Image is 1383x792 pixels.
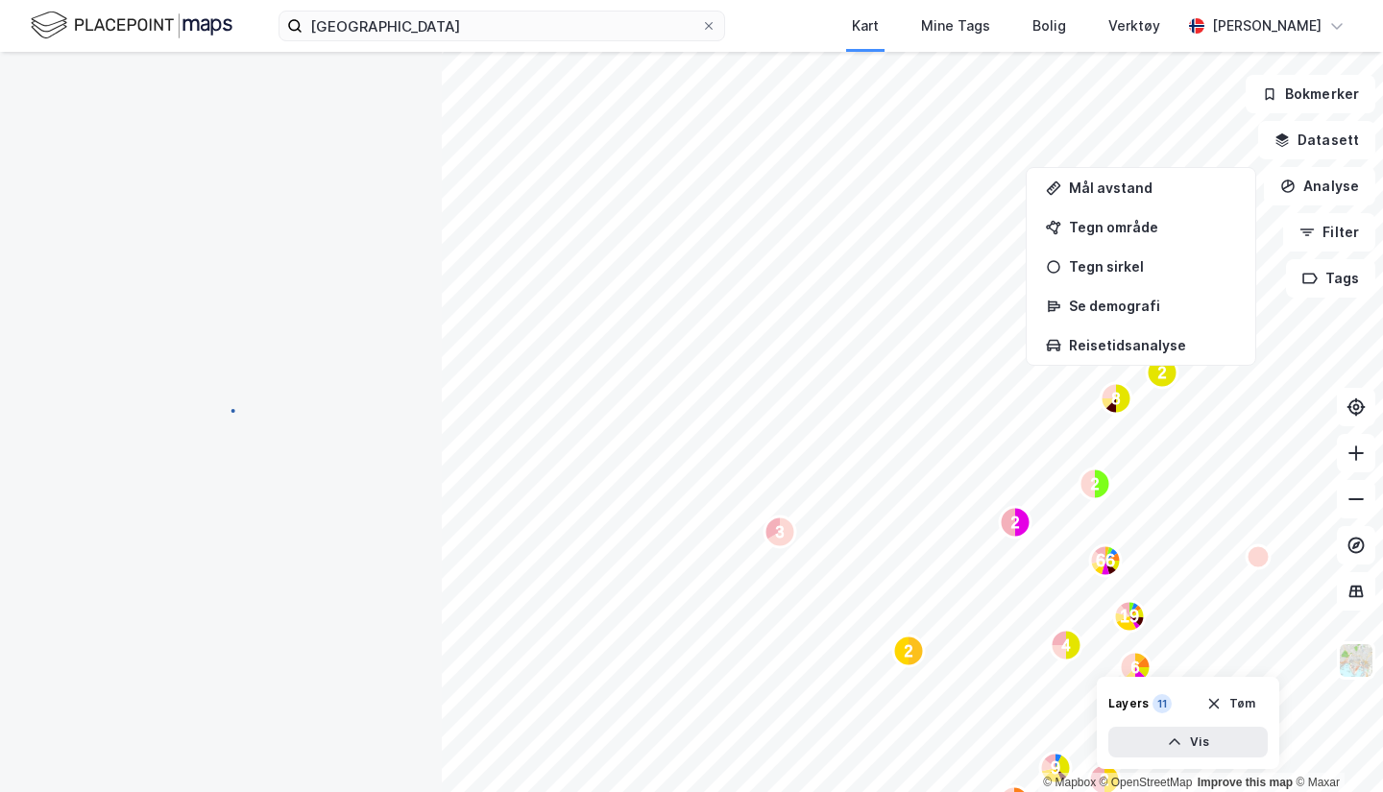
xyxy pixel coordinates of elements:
[1246,75,1375,113] button: Bokmerker
[303,12,701,40] input: Søk på adresse, matrikkel, gårdeiere, leietakere eller personer
[1069,258,1236,275] div: Tegn sirkel
[1069,298,1236,314] div: Se demografi
[1198,776,1293,789] a: Improve this map
[1108,727,1268,757] button: Vis
[1096,551,1115,570] text: 66
[1264,167,1375,205] button: Analyse
[1069,219,1236,235] div: Tegn område
[1338,642,1374,679] img: Z
[1258,121,1375,159] button: Datasett
[1108,696,1149,711] div: Layers
[1247,545,1270,568] div: Map marker
[1158,365,1167,381] text: 2
[1194,688,1268,719] button: Tøm
[764,516,795,547] div: Map marker
[1000,507,1031,538] div: Map marker
[852,14,879,37] div: Kart
[1112,391,1121,407] text: 8
[1131,660,1140,676] text: 6
[1147,357,1177,388] div: Map marker
[206,396,236,426] img: spinner.a6d8c91a73a9ac5275cf975e30b51cfb.svg
[1051,758,1060,778] text: 9
[893,636,924,666] div: Map marker
[1286,259,1375,298] button: Tags
[31,9,232,42] img: logo.f888ab2527a4732fd821a326f86c7f29.svg
[1212,14,1322,37] div: [PERSON_NAME]
[1108,14,1160,37] div: Verktøy
[1114,601,1145,632] div: Map marker
[921,14,990,37] div: Mine Tags
[1120,652,1151,683] div: Map marker
[1152,694,1172,713] div: 11
[776,524,785,540] text: 3
[1120,607,1139,626] text: 19
[1101,383,1131,414] div: Map marker
[1090,545,1121,576] div: Map marker
[1069,180,1236,196] div: Mål avstand
[1043,776,1096,789] a: Mapbox
[1040,753,1071,783] div: Map marker
[1287,700,1383,792] iframe: Chat Widget
[1011,515,1020,531] text: 2
[1069,337,1236,353] div: Reisetidsanalyse
[1032,14,1066,37] div: Bolig
[1062,637,1071,654] text: 4
[1283,213,1375,252] button: Filter
[1100,776,1193,789] a: OpenStreetMap
[905,643,913,660] text: 2
[1051,630,1081,660] div: Map marker
[1091,476,1100,492] text: 2
[1080,468,1110,499] div: Map marker
[1101,772,1109,788] text: 2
